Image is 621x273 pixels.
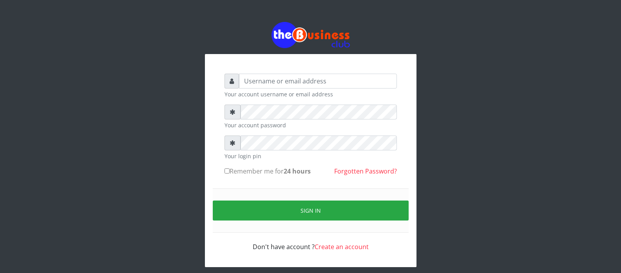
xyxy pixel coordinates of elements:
a: Forgotten Password? [334,167,397,175]
div: Don't have account ? [225,233,397,251]
small: Your account password [225,121,397,129]
a: Create an account [315,242,369,251]
small: Your login pin [225,152,397,160]
button: Sign in [213,201,409,221]
label: Remember me for [225,166,311,176]
small: Your account username or email address [225,90,397,98]
input: Remember me for24 hours [225,168,230,174]
input: Username or email address [239,74,397,89]
b: 24 hours [284,167,311,175]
